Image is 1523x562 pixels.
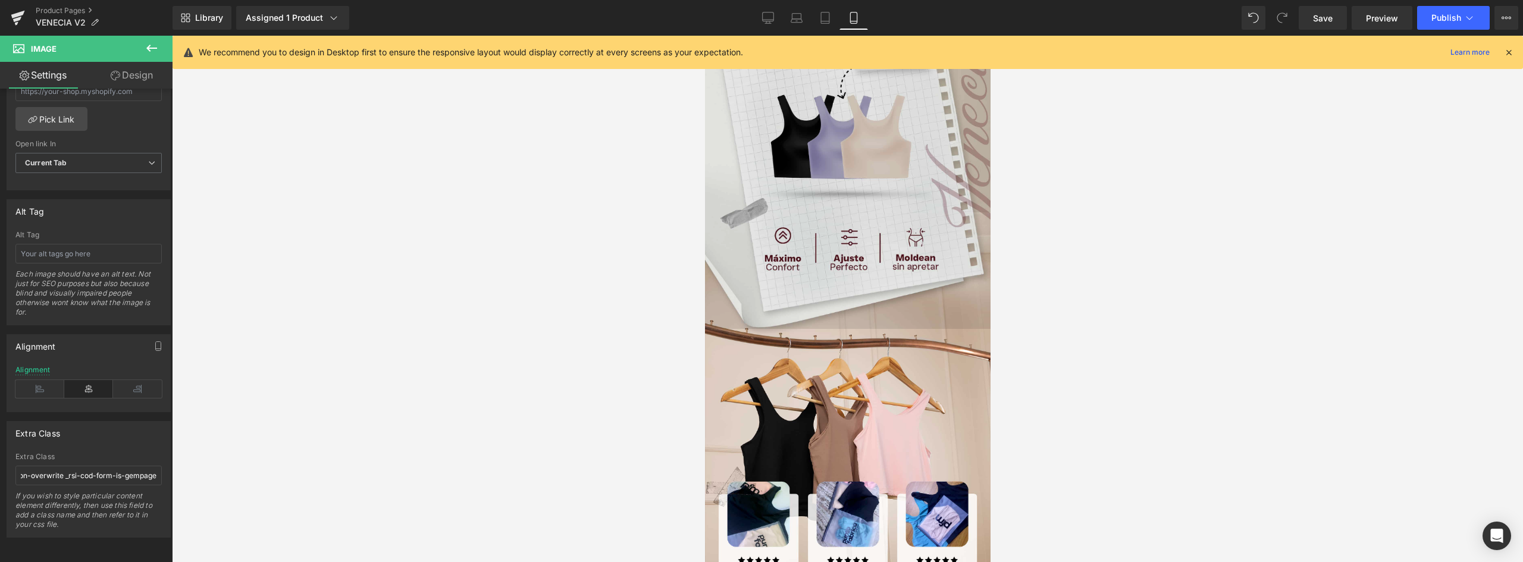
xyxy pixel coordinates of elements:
[15,244,162,263] input: Your alt tags go here
[1417,6,1490,30] button: Publish
[1483,522,1511,550] div: Open Intercom Messenger
[195,12,223,23] span: Library
[246,12,340,24] div: Assigned 1 Product
[1494,6,1518,30] button: More
[15,491,162,537] div: If you wish to style particular content element differently, then use this field to add a class n...
[1313,12,1333,24] span: Save
[1431,13,1461,23] span: Publish
[15,200,44,216] div: Alt Tag
[36,6,173,15] a: Product Pages
[782,6,811,30] a: Laptop
[36,18,86,27] span: VENECIA V2
[15,335,56,351] div: Alignment
[1366,12,1398,24] span: Preview
[25,158,67,167] b: Current Tab
[1352,6,1412,30] a: Preview
[839,6,868,30] a: Mobile
[199,46,743,59] p: We recommend you to design in Desktop first to ensure the responsive layout would display correct...
[15,422,60,438] div: Extra Class
[15,81,162,101] input: https://your-shop.myshopify.com
[1242,6,1265,30] button: Undo
[811,6,839,30] a: Tablet
[15,453,162,461] div: Extra Class
[15,366,51,374] div: Alignment
[31,44,57,54] span: Image
[15,231,162,239] div: Alt Tag
[1446,45,1494,59] a: Learn more
[15,269,162,325] div: Each image should have an alt text. Not just for SEO purposes but also because blind and visually...
[15,107,87,131] a: Pick Link
[89,62,175,89] a: Design
[15,140,162,148] div: Open link In
[173,6,231,30] a: New Library
[754,6,782,30] a: Desktop
[1270,6,1294,30] button: Redo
